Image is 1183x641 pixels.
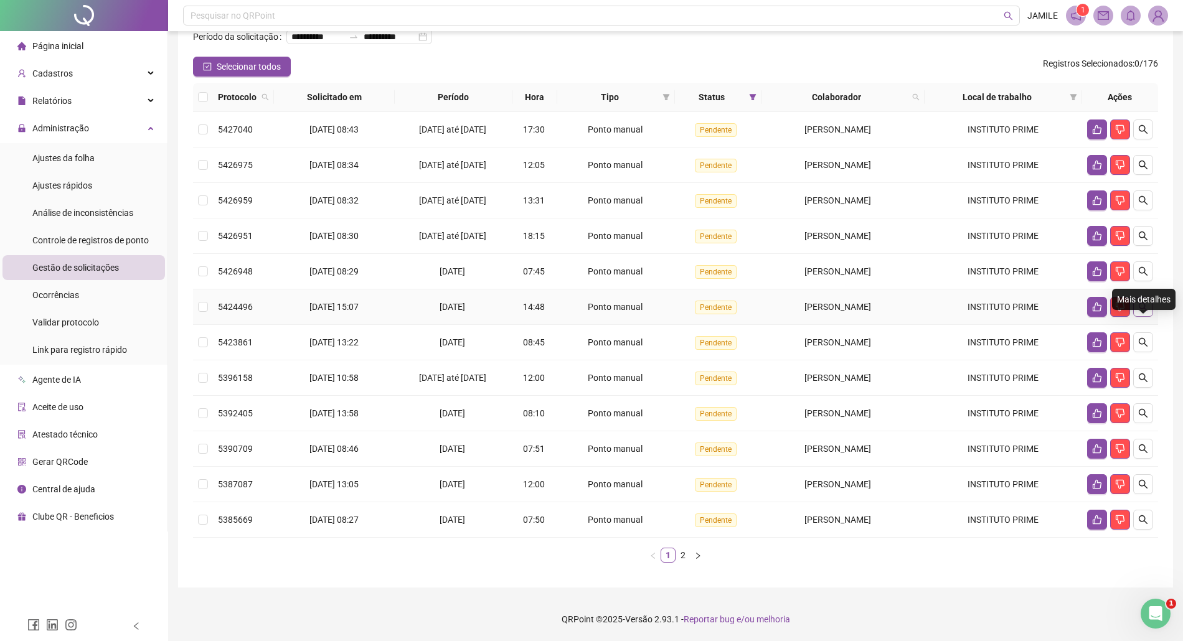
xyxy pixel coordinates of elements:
[1092,515,1102,525] span: like
[1092,160,1102,170] span: like
[1115,124,1125,134] span: dislike
[804,231,871,241] span: [PERSON_NAME]
[912,93,920,101] span: search
[218,266,253,276] span: 5426948
[1043,58,1133,68] span: Registros Selecionados
[662,93,670,101] span: filter
[804,515,871,525] span: [PERSON_NAME]
[309,266,359,276] span: [DATE] 08:29
[309,231,359,241] span: [DATE] 08:30
[925,467,1082,502] td: INSTITUTO PRIME
[440,479,465,489] span: [DATE]
[523,408,545,418] span: 08:10
[925,396,1082,431] td: INSTITUTO PRIME
[32,208,133,218] span: Análise de inconsistências
[660,88,672,106] span: filter
[17,124,26,133] span: lock
[218,479,253,489] span: 5387087
[309,195,359,205] span: [DATE] 08:32
[1092,444,1102,454] span: like
[646,548,661,563] button: left
[1092,231,1102,241] span: like
[804,124,871,134] span: [PERSON_NAME]
[259,88,271,106] span: search
[695,442,737,456] span: Pendente
[274,83,395,112] th: Solicitado em
[309,479,359,489] span: [DATE] 13:05
[1092,124,1102,134] span: like
[695,194,737,208] span: Pendente
[588,444,643,454] span: Ponto manual
[32,96,72,106] span: Relatórios
[440,266,465,276] span: [DATE]
[395,83,513,112] th: Período
[1043,57,1158,77] span: : 0 / 176
[1138,266,1148,276] span: search
[1092,479,1102,489] span: like
[419,160,486,170] span: [DATE] até [DATE]
[1092,408,1102,418] span: like
[32,457,88,467] span: Gerar QRCode
[349,32,359,42] span: to
[440,302,465,312] span: [DATE]
[218,408,253,418] span: 5392405
[523,195,545,205] span: 13:31
[930,90,1065,104] span: Local de trabalho
[804,160,871,170] span: [PERSON_NAME]
[32,512,114,522] span: Clube QR - Beneficios
[1115,231,1125,241] span: dislike
[218,90,257,104] span: Protocolo
[193,57,291,77] button: Selecionar todos
[17,512,26,521] span: gift
[217,60,281,73] span: Selecionar todos
[1112,289,1176,310] div: Mais detalhes
[695,407,737,421] span: Pendente
[925,431,1082,467] td: INSTITUTO PRIME
[1067,88,1080,106] span: filter
[1077,4,1089,16] sup: 1
[804,195,871,205] span: [PERSON_NAME]
[925,147,1082,183] td: INSTITUTO PRIME
[910,88,922,106] span: search
[1115,479,1125,489] span: dislike
[694,552,702,559] span: right
[676,548,690,563] li: 2
[804,408,871,418] span: [PERSON_NAME]
[804,479,871,489] span: [PERSON_NAME]
[684,614,790,624] span: Reportar bug e/ou melhoria
[625,614,653,624] span: Versão
[1087,90,1153,104] div: Ações
[695,301,737,314] span: Pendente
[218,160,253,170] span: 5426975
[695,478,737,492] span: Pendente
[218,515,253,525] span: 5385669
[1115,337,1125,347] span: dislike
[925,360,1082,396] td: INSTITUTO PRIME
[32,41,83,51] span: Página inicial
[804,266,871,276] span: [PERSON_NAME]
[695,372,737,385] span: Pendente
[32,429,98,439] span: Atestado técnico
[17,42,26,50] span: home
[588,195,643,205] span: Ponto manual
[309,444,359,454] span: [DATE] 08:46
[588,373,643,383] span: Ponto manual
[218,195,253,205] span: 5426959
[17,430,26,439] span: solution
[419,231,486,241] span: [DATE] até [DATE]
[690,548,705,563] li: Próxima página
[588,266,643,276] span: Ponto manual
[1138,337,1148,347] span: search
[1138,231,1148,241] span: search
[588,302,643,312] span: Ponto manual
[1092,266,1102,276] span: like
[309,160,359,170] span: [DATE] 08:34
[32,290,79,300] span: Ocorrências
[523,337,545,347] span: 08:45
[523,266,545,276] span: 07:45
[32,402,83,412] span: Aceite de uso
[440,337,465,347] span: [DATE]
[1138,408,1148,418] span: search
[523,479,545,489] span: 12:00
[523,444,545,454] span: 07:51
